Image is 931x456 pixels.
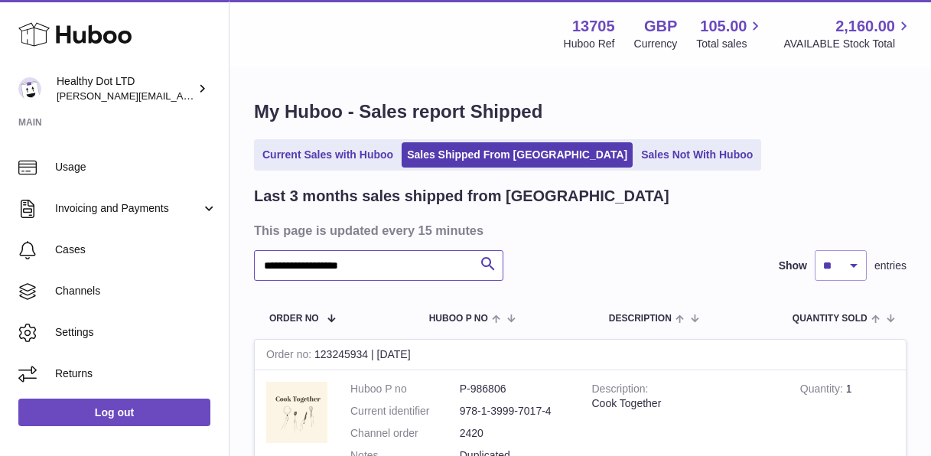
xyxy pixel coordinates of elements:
span: AVAILABLE Stock Total [783,37,913,51]
strong: Order no [266,348,314,364]
span: Usage [55,160,217,174]
div: 123245934 | [DATE] [255,340,906,370]
div: Healthy Dot LTD [57,74,194,103]
span: Huboo P no [429,314,488,324]
h2: Last 3 months sales shipped from [GEOGRAPHIC_DATA] [254,186,669,207]
span: Returns [55,366,217,381]
span: Channels [55,284,217,298]
a: Sales Shipped From [GEOGRAPHIC_DATA] [402,142,633,168]
h3: This page is updated every 15 minutes [254,222,903,239]
img: Dorothy@healthydot.com [18,77,41,100]
dt: Huboo P no [350,382,460,396]
span: 105.00 [700,16,747,37]
span: Invoicing and Payments [55,201,201,216]
strong: Description [592,383,649,399]
dt: Channel order [350,426,460,441]
dt: Current identifier [350,404,460,419]
span: Settings [55,325,217,340]
strong: Quantity [800,383,846,399]
img: 1716545230.png [266,382,327,443]
dd: 2420 [460,426,569,441]
strong: 13705 [572,16,615,37]
a: Log out [18,399,210,426]
h1: My Huboo - Sales report Shipped [254,99,907,124]
span: entries [874,259,907,273]
span: Total sales [696,37,764,51]
a: 2,160.00 AVAILABLE Stock Total [783,16,913,51]
span: Cases [55,243,217,257]
a: 105.00 Total sales [696,16,764,51]
div: Huboo Ref [564,37,615,51]
span: 2,160.00 [835,16,895,37]
span: Description [609,314,672,324]
span: Quantity Sold [793,314,868,324]
dd: P-986806 [460,382,569,396]
strong: GBP [644,16,677,37]
span: Order No [269,314,319,324]
a: Sales Not With Huboo [636,142,758,168]
div: Currency [634,37,678,51]
span: [PERSON_NAME][EMAIL_ADDRESS][DOMAIN_NAME] [57,90,307,102]
a: Current Sales with Huboo [257,142,399,168]
dd: 978-1-3999-7017-4 [460,404,569,419]
div: Cook Together [592,396,777,411]
label: Show [779,259,807,273]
